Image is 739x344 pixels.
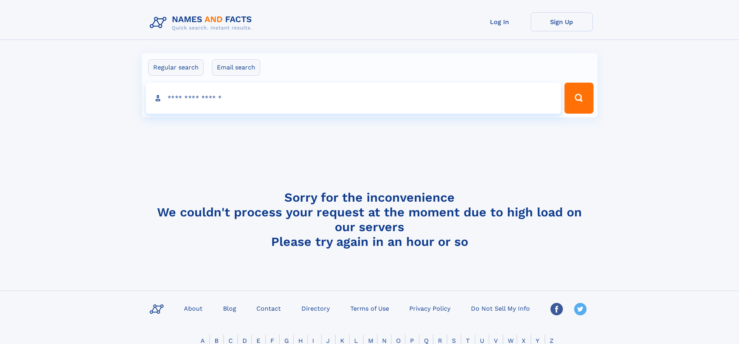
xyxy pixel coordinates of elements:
a: Blog [220,303,239,314]
input: search input [146,83,561,114]
h4: Sorry for the inconvenience We couldn't process your request at the moment due to high load on ou... [147,190,593,249]
img: Facebook [550,303,563,315]
a: Contact [253,303,284,314]
img: Logo Names and Facts [147,12,258,33]
a: About [181,303,206,314]
button: Search Button [564,83,593,114]
a: Do Not Sell My Info [468,303,533,314]
img: Twitter [574,303,587,315]
a: Directory [298,303,333,314]
a: Privacy Policy [406,303,453,314]
label: Regular search [148,59,204,76]
label: Email search [212,59,260,76]
a: Log In [469,12,531,31]
a: Sign Up [531,12,593,31]
a: Terms of Use [347,303,392,314]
